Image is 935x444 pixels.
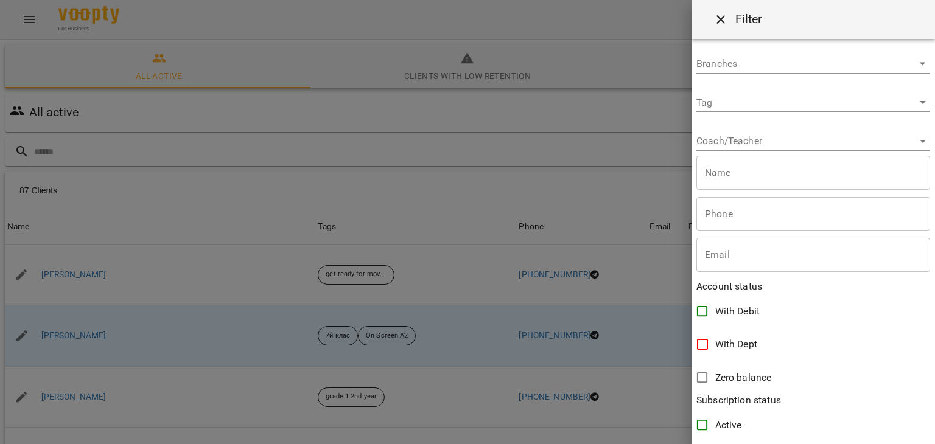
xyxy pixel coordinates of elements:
[715,418,742,432] span: Active
[696,279,930,294] p: Account status
[715,337,757,352] span: With Dept
[706,5,735,34] button: Close
[715,304,760,319] span: With Debit
[696,393,930,408] p: Subscription status
[715,370,772,385] span: Zero balance
[735,10,763,29] h6: Filter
